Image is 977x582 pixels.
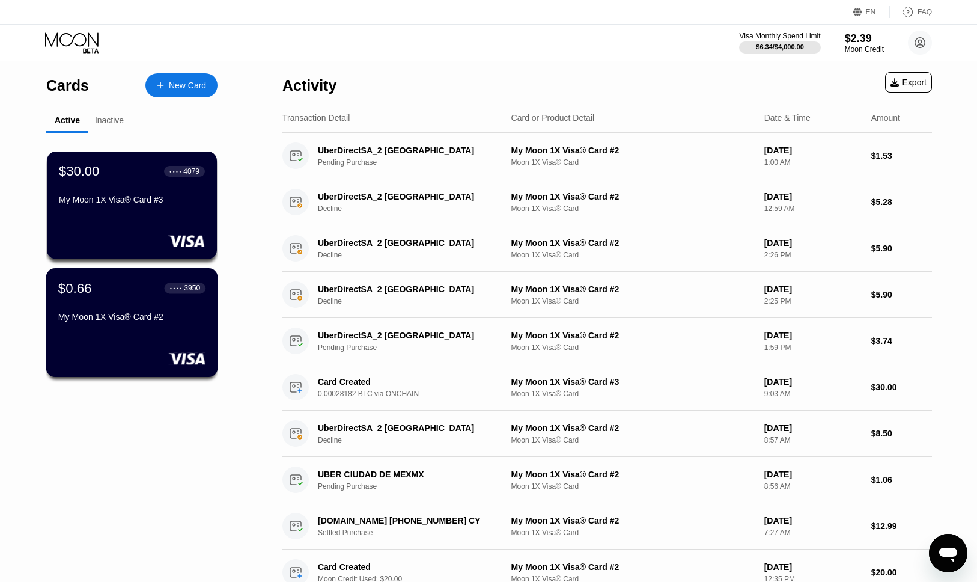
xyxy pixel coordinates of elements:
[845,32,884,45] div: $2.39
[871,382,932,392] div: $30.00
[511,343,755,352] div: Moon 1X Visa® Card
[282,133,932,179] div: UberDirectSA_2 [GEOGRAPHIC_DATA]Pending PurchaseMy Moon 1X Visa® Card #2Moon 1X Visa® Card[DATE]1...
[318,528,515,537] div: Settled Purchase
[871,568,932,577] div: $20.00
[739,32,820,40] div: Visa Monthly Spend Limit
[764,297,862,305] div: 2:25 PM
[318,251,515,259] div: Decline
[169,81,206,91] div: New Card
[318,204,515,213] div: Decline
[871,113,900,123] div: Amount
[282,113,350,123] div: Transaction Detail
[871,151,932,161] div: $1.53
[511,562,755,572] div: My Moon 1X Visa® Card #2
[871,429,932,438] div: $8.50
[318,562,501,572] div: Card Created
[47,152,217,259] div: $30.00● ● ● ●4079My Moon 1X Visa® Card #3
[511,482,755,491] div: Moon 1X Visa® Card
[764,204,862,213] div: 12:59 AM
[764,192,862,201] div: [DATE]
[318,297,515,305] div: Decline
[890,78,927,87] div: Export
[853,6,890,18] div: EN
[764,331,862,340] div: [DATE]
[764,113,811,123] div: Date & Time
[871,290,932,299] div: $5.90
[59,195,205,204] div: My Moon 1X Visa® Card #3
[890,6,932,18] div: FAQ
[511,470,755,479] div: My Moon 1X Visa® Card #2
[282,225,932,272] div: UberDirectSA_2 [GEOGRAPHIC_DATA]DeclineMy Moon 1X Visa® Card #2Moon 1X Visa® Card[DATE]2:26 PM$5.90
[46,77,89,94] div: Cards
[170,286,182,290] div: ● ● ● ●
[95,115,124,125] div: Inactive
[318,423,501,433] div: UberDirectSA_2 [GEOGRAPHIC_DATA]
[845,32,884,54] div: $2.39Moon Credit
[282,77,336,94] div: Activity
[59,164,99,179] div: $30.00
[318,390,515,398] div: 0.00028182 BTC via ONCHAIN
[764,470,862,479] div: [DATE]
[885,72,932,93] div: Export
[871,475,932,485] div: $1.06
[764,251,862,259] div: 2:26 PM
[764,158,862,167] div: 1:00 AM
[871,521,932,531] div: $12.99
[756,43,804,51] div: $6.34 / $4,000.00
[764,284,862,294] div: [DATE]
[145,73,218,97] div: New Card
[169,170,181,173] div: ● ● ● ●
[845,45,884,54] div: Moon Credit
[764,528,862,537] div: 7:27 AM
[511,284,755,294] div: My Moon 1X Visa® Card #2
[282,503,932,550] div: [DOMAIN_NAME] [PHONE_NUMBER] CYSettled PurchaseMy Moon 1X Visa® Card #2Moon 1X Visa® Card[DATE]7:...
[871,197,932,207] div: $5.28
[764,423,862,433] div: [DATE]
[318,238,501,248] div: UberDirectSA_2 [GEOGRAPHIC_DATA]
[764,377,862,387] div: [DATE]
[318,331,501,340] div: UberDirectSA_2 [GEOGRAPHIC_DATA]
[318,145,501,155] div: UberDirectSA_2 [GEOGRAPHIC_DATA]
[58,280,92,296] div: $0.66
[318,436,515,444] div: Decline
[183,167,199,176] div: 4079
[511,423,755,433] div: My Moon 1X Visa® Card #2
[764,145,862,155] div: [DATE]
[318,470,501,479] div: UBER CIUDAD DE MEXMX
[58,312,205,322] div: My Moon 1X Visa® Card #2
[511,238,755,248] div: My Moon 1X Visa® Card #2
[871,244,932,253] div: $5.90
[318,192,501,201] div: UberDirectSA_2 [GEOGRAPHIC_DATA]
[318,377,501,387] div: Card Created
[764,482,862,491] div: 8:56 AM
[511,331,755,340] div: My Moon 1X Visa® Card #2
[55,115,80,125] div: Active
[282,318,932,364] div: UberDirectSA_2 [GEOGRAPHIC_DATA]Pending PurchaseMy Moon 1X Visa® Card #2Moon 1X Visa® Card[DATE]1...
[282,272,932,318] div: UberDirectSA_2 [GEOGRAPHIC_DATA]DeclineMy Moon 1X Visa® Card #2Moon 1X Visa® Card[DATE]2:25 PM$5.90
[511,516,755,525] div: My Moon 1X Visa® Card #2
[511,436,755,444] div: Moon 1X Visa® Card
[511,113,595,123] div: Card or Product Detail
[511,390,755,398] div: Moon 1X Visa® Card
[764,436,862,444] div: 8:57 AM
[318,284,501,294] div: UberDirectSA_2 [GEOGRAPHIC_DATA]
[511,192,755,201] div: My Moon 1X Visa® Card #2
[764,238,862,248] div: [DATE]
[764,343,862,352] div: 1:59 PM
[871,336,932,346] div: $3.74
[511,251,755,259] div: Moon 1X Visa® Card
[318,343,515,352] div: Pending Purchase
[318,482,515,491] div: Pending Purchase
[511,297,755,305] div: Moon 1X Visa® Card
[511,528,755,537] div: Moon 1X Visa® Card
[918,8,932,16] div: FAQ
[764,562,862,572] div: [DATE]
[511,145,755,155] div: My Moon 1X Visa® Card #2
[866,8,876,16] div: EN
[47,269,217,376] div: $0.66● ● ● ●3950My Moon 1X Visa® Card #2
[764,390,862,398] div: 9:03 AM
[929,534,967,572] iframe: Button to launch messaging window, conversation in progress
[282,179,932,225] div: UberDirectSA_2 [GEOGRAPHIC_DATA]DeclineMy Moon 1X Visa® Card #2Moon 1X Visa® Card[DATE]12:59 AM$5.28
[511,377,755,387] div: My Moon 1X Visa® Card #3
[764,516,862,525] div: [DATE]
